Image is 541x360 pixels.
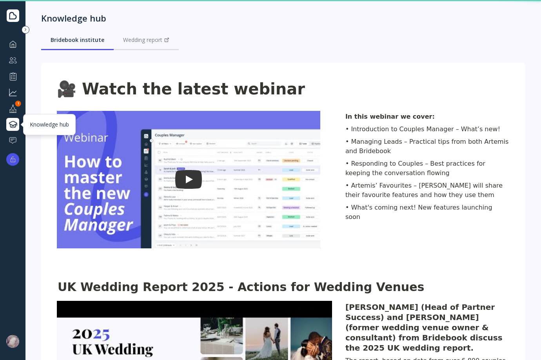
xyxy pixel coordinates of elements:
div: • Managing Leads – Practical tips from both Artemis and Bridebook [345,136,510,157]
iframe: Chat Widget [502,322,541,360]
span: [PERSON_NAME] (Head of Partner Success) and [PERSON_NAME] (former wedding venue owner & consultan... [345,302,505,353]
div: Bridebook institute [51,36,104,44]
div: • Artemis’ Favourites – [PERSON_NAME] will share their favourite features and how they use them [345,180,510,201]
a: Performance [6,70,19,83]
div: • What's coming next! New features launching soon [345,202,510,223]
div: • Introduction to Couples Manager – What’s new! [345,123,510,135]
div: Knowledge hub [30,121,69,128]
a: Grow your business [6,86,19,99]
a: Bridebook institute [41,30,114,50]
a: Couples manager [6,54,19,67]
div: 1 [15,101,21,107]
div: • Responding to Couples – Best practices for keeping the conversation flowing [345,158,510,179]
a: Help & support [6,134,19,147]
a: Dashboard [6,38,19,51]
div: Your profile [6,102,19,115]
a: Your profile1 [6,102,19,115]
img: Video preview [57,111,320,248]
b: In this webinar we cover: [345,113,435,120]
a: Knowledge hub [6,118,19,131]
div: Wedding report [123,36,169,44]
b: UK Wedding Report 2025 - Actions for Wedding Venues [58,280,424,294]
button: Upgrade options [6,153,19,166]
div: Knowledge hub [41,13,106,24]
a: Wedding report [114,30,179,50]
h1: 🎥 Watch the latest webinar [57,80,510,98]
